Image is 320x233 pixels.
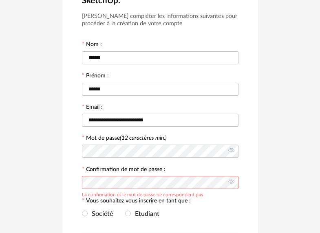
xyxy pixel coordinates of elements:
label: Vous souhaitez vous inscrire en tant que : [82,198,191,205]
label: Email : [82,104,103,112]
label: Confirmation de mot de passe : [82,167,166,174]
span: Société [88,211,113,217]
label: Nom : [82,42,102,49]
label: Prénom : [82,73,109,80]
div: La confirmation et le mot de passe ne correspondent pas [82,191,203,197]
i: (12 caractères min.) [120,135,167,141]
label: Mot de passe [86,135,167,141]
h3: [PERSON_NAME] compléter les informations suivantes pour procéder à la création de votre compte [82,13,238,28]
span: Etudiant [131,211,159,217]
